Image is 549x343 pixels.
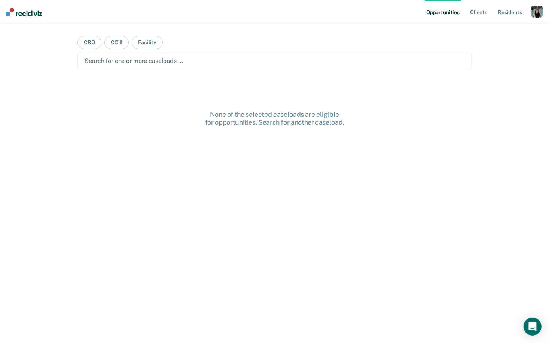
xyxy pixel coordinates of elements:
[6,8,42,16] img: Recidiviz
[77,36,101,49] button: CRO
[155,110,394,127] div: None of the selected caseloads are eligible for opportunities. Search for another caseload.
[524,318,542,336] div: Open Intercom Messenger
[104,36,129,49] button: COIII
[132,36,163,49] button: Facility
